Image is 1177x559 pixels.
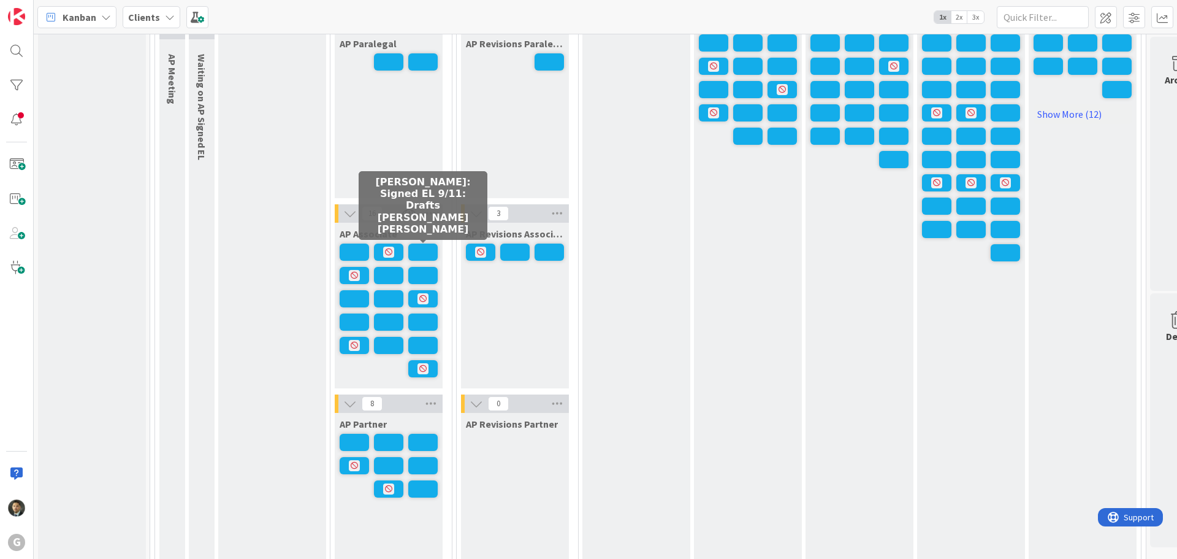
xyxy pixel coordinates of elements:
span: Support [26,2,56,17]
span: 0 [488,396,509,411]
span: 2x [951,11,967,23]
span: Waiting on AP Signed EL [196,54,208,160]
div: G [8,534,25,551]
b: Clients [128,11,160,23]
span: AP Revisions Paralegal [466,37,564,50]
a: Show More (12) [1034,104,1132,124]
img: Visit kanbanzone.com [8,8,25,25]
span: AP Meeting [166,54,178,104]
img: CG [8,499,25,517]
span: 3x [967,11,984,23]
span: 1x [934,11,951,23]
span: 3 [488,206,509,221]
span: AP Revisions Associate [466,228,564,240]
span: AP Partner [340,418,387,430]
h5: [PERSON_NAME]: Signed EL 9/11: Drafts [PERSON_NAME] [PERSON_NAME] [364,176,482,235]
span: Kanban [63,10,96,25]
span: 8 [362,396,383,411]
span: AP Associate [340,228,397,240]
input: Quick Filter... [997,6,1089,28]
span: AP Paralegal [340,37,397,50]
span: AP Revisions Partner [466,418,558,430]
